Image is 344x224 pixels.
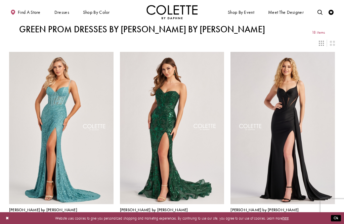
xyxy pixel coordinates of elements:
[54,10,69,15] span: Dresses
[283,216,289,220] a: here
[19,24,265,34] h1: Green Prom Dresses by [PERSON_NAME] by [PERSON_NAME]
[120,207,188,213] span: [PERSON_NAME] by [PERSON_NAME]
[230,52,335,204] a: Visit Colette by Daphne Style No. CL8480 Page
[327,5,335,19] a: Check Wishlist
[18,10,41,15] span: Find a store
[120,208,188,219] div: Colette by Daphne Style No. CL8440
[330,41,335,46] span: Switch layout to 2 columns
[230,207,299,213] span: [PERSON_NAME] by [PERSON_NAME]
[53,5,71,19] span: Dresses
[268,10,304,15] span: Meet the designer
[9,52,114,204] a: Visit Colette by Daphne Style No. CL8405 Page
[9,5,42,19] a: Find a store
[9,208,77,219] div: Colette by Daphne Style No. CL8405
[146,5,198,19] a: Visit Home Page
[228,10,254,15] span: Shop By Event
[82,5,111,19] span: Shop by color
[146,5,198,19] img: Colette by Daphne
[3,214,11,223] button: Close Dialog
[9,207,77,213] span: [PERSON_NAME] by [PERSON_NAME]
[316,5,324,19] a: Toggle search
[6,37,338,49] div: Layout Controls
[83,10,110,15] span: Shop by color
[120,52,224,204] a: Visit Colette by Daphne Style No. CL8440 Page
[312,30,325,35] span: 18 items
[331,215,341,221] button: Submit Dialog
[230,208,299,219] div: Colette by Daphne Style No. CL8480
[319,41,324,46] span: Switch layout to 3 columns
[226,5,255,19] span: Shop By Event
[267,5,305,19] a: Meet the designer
[37,215,307,221] p: Website uses cookies to give you personalized shopping and marketing experiences. By continuing t...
